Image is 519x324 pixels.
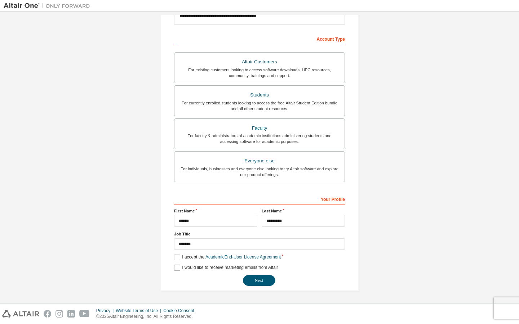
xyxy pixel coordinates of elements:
[179,123,340,133] div: Faculty
[174,33,345,44] div: Account Type
[116,308,163,314] div: Website Terms of Use
[262,208,345,214] label: Last Name
[174,231,345,237] label: Job Title
[56,310,63,318] img: instagram.svg
[179,133,340,144] div: For faculty & administrators of academic institutions administering students and accessing softwa...
[96,314,199,320] p: © 2025 Altair Engineering, Inc. All Rights Reserved.
[179,100,340,112] div: For currently enrolled students looking to access the free Altair Student Edition bundle and all ...
[205,255,281,260] a: Academic End-User License Agreement
[44,310,51,318] img: facebook.svg
[174,193,345,204] div: Your Profile
[179,67,340,78] div: For existing customers looking to access software downloads, HPC resources, community, trainings ...
[96,308,116,314] div: Privacy
[179,57,340,67] div: Altair Customers
[174,254,281,260] label: I accept the
[163,308,198,314] div: Cookie Consent
[79,310,90,318] img: youtube.svg
[2,310,39,318] img: altair_logo.svg
[243,275,275,286] button: Next
[67,310,75,318] img: linkedin.svg
[4,2,94,9] img: Altair One
[179,166,340,177] div: For individuals, businesses and everyone else looking to try Altair software and explore our prod...
[179,90,340,100] div: Students
[174,208,257,214] label: First Name
[179,156,340,166] div: Everyone else
[174,265,278,271] label: I would like to receive marketing emails from Altair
